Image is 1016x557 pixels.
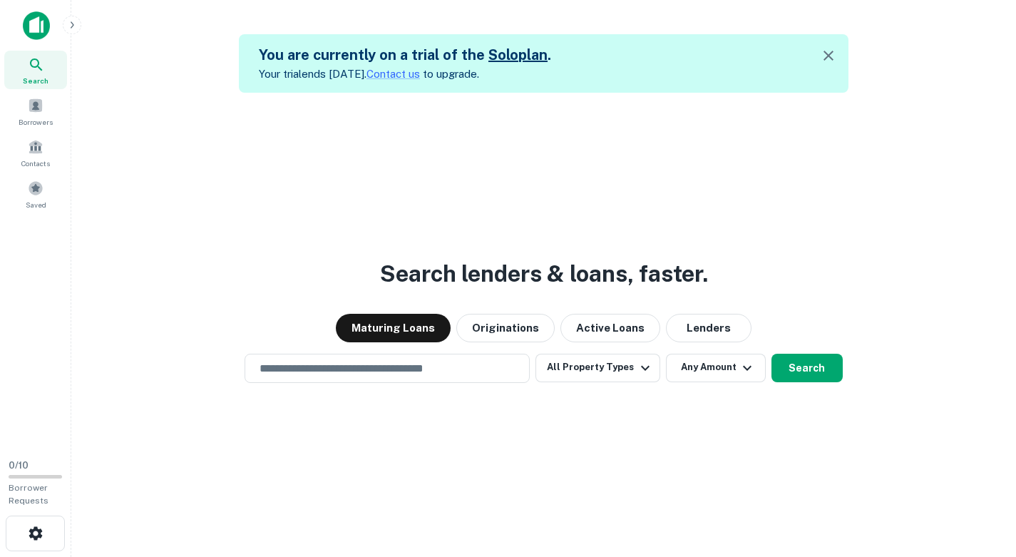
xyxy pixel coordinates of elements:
a: Search [4,51,67,89]
span: Contacts [21,158,50,169]
span: Borrower Requests [9,483,48,506]
button: Lenders [666,314,751,342]
span: Saved [26,199,46,210]
span: 0 / 10 [9,460,29,471]
button: Maturing Loans [336,314,451,342]
p: Your trial ends [DATE]. to upgrade. [259,66,551,83]
button: Any Amount [666,354,766,382]
h5: You are currently on a trial of the . [259,44,551,66]
a: Borrowers [4,92,67,131]
iframe: Chat Widget [945,443,1016,511]
button: Originations [456,314,555,342]
span: Borrowers [19,116,53,128]
a: Soloplan [488,46,548,63]
h3: Search lenders & loans, faster. [380,257,708,291]
a: Saved [4,175,67,213]
a: Contact us [366,68,420,80]
a: Contacts [4,133,67,172]
button: Search [771,354,843,382]
img: capitalize-icon.png [23,11,50,40]
span: Search [23,75,48,86]
button: Active Loans [560,314,660,342]
button: All Property Types [535,354,660,382]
